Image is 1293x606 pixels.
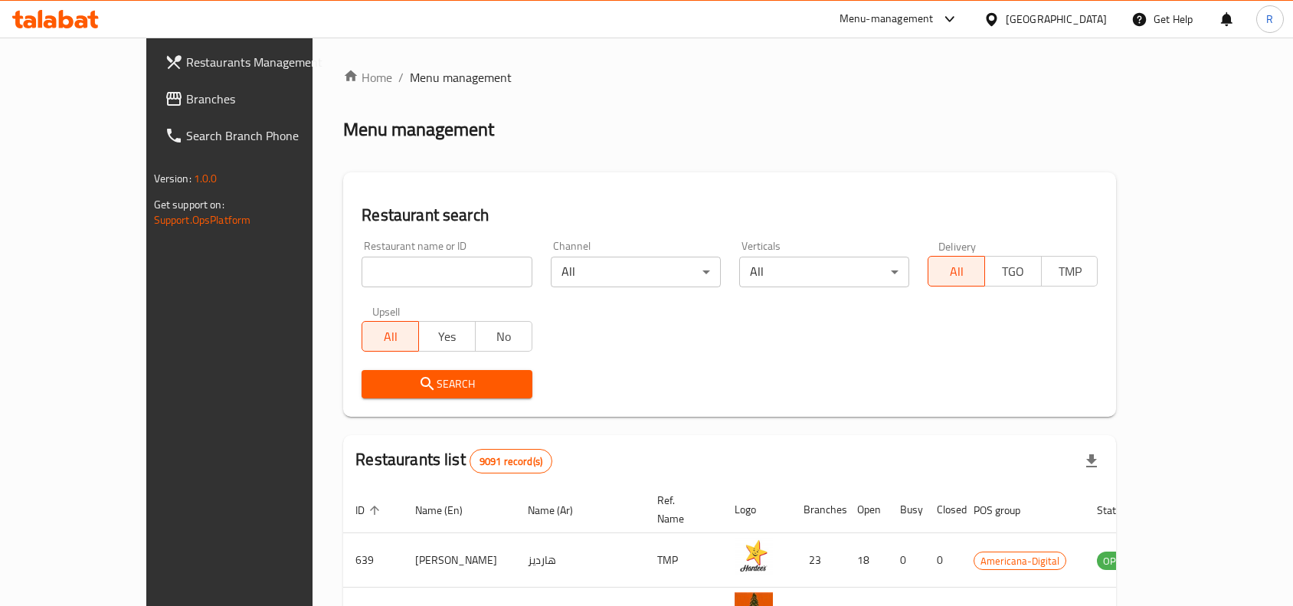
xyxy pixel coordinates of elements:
h2: Restaurant search [362,204,1098,227]
span: 1.0.0 [194,169,218,188]
a: Support.OpsPlatform [154,210,251,230]
span: All [368,326,413,348]
button: All [928,256,985,287]
th: Open [845,486,888,533]
span: All [935,260,979,283]
span: POS group [974,501,1040,519]
div: Total records count [470,449,552,473]
label: Delivery [938,241,977,251]
td: 23 [791,533,845,588]
button: TMP [1041,256,1098,287]
td: 0 [888,533,925,588]
input: Search for restaurant name or ID.. [362,257,532,287]
button: TGO [984,256,1042,287]
button: Search [362,370,532,398]
th: Logo [722,486,791,533]
span: OPEN [1097,552,1134,570]
a: Branches [152,80,362,117]
div: [GEOGRAPHIC_DATA] [1006,11,1107,28]
span: R [1266,11,1273,28]
button: All [362,321,419,352]
td: 18 [845,533,888,588]
div: All [739,257,909,287]
span: No [482,326,526,348]
span: TMP [1048,260,1092,283]
div: Menu-management [840,10,934,28]
span: Name (Ar) [528,501,593,519]
span: 9091 record(s) [470,454,552,469]
span: TGO [991,260,1036,283]
div: All [551,257,721,287]
li: / [398,68,404,87]
td: 639 [343,533,403,588]
span: Branches [186,90,350,108]
span: Status [1097,501,1147,519]
a: Search Branch Phone [152,117,362,154]
span: Americana-Digital [974,552,1065,570]
td: TMP [645,533,722,588]
td: هارديز [516,533,645,588]
button: Yes [418,321,476,352]
h2: Menu management [343,117,494,142]
th: Closed [925,486,961,533]
img: Hardee's [735,538,773,576]
span: Name (En) [415,501,483,519]
span: ID [355,501,385,519]
div: Export file [1073,443,1110,480]
span: Yes [425,326,470,348]
label: Upsell [372,306,401,316]
h2: Restaurants list [355,448,552,473]
button: No [475,321,532,352]
span: Get support on: [154,195,224,215]
span: Ref. Name [657,491,704,528]
nav: breadcrumb [343,68,1116,87]
div: OPEN [1097,552,1134,570]
span: Menu management [410,68,512,87]
a: Home [343,68,392,87]
span: Version: [154,169,191,188]
span: Search [374,375,519,394]
span: Restaurants Management [186,53,350,71]
td: [PERSON_NAME] [403,533,516,588]
a: Restaurants Management [152,44,362,80]
th: Branches [791,486,845,533]
span: Search Branch Phone [186,126,350,145]
th: Busy [888,486,925,533]
td: 0 [925,533,961,588]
